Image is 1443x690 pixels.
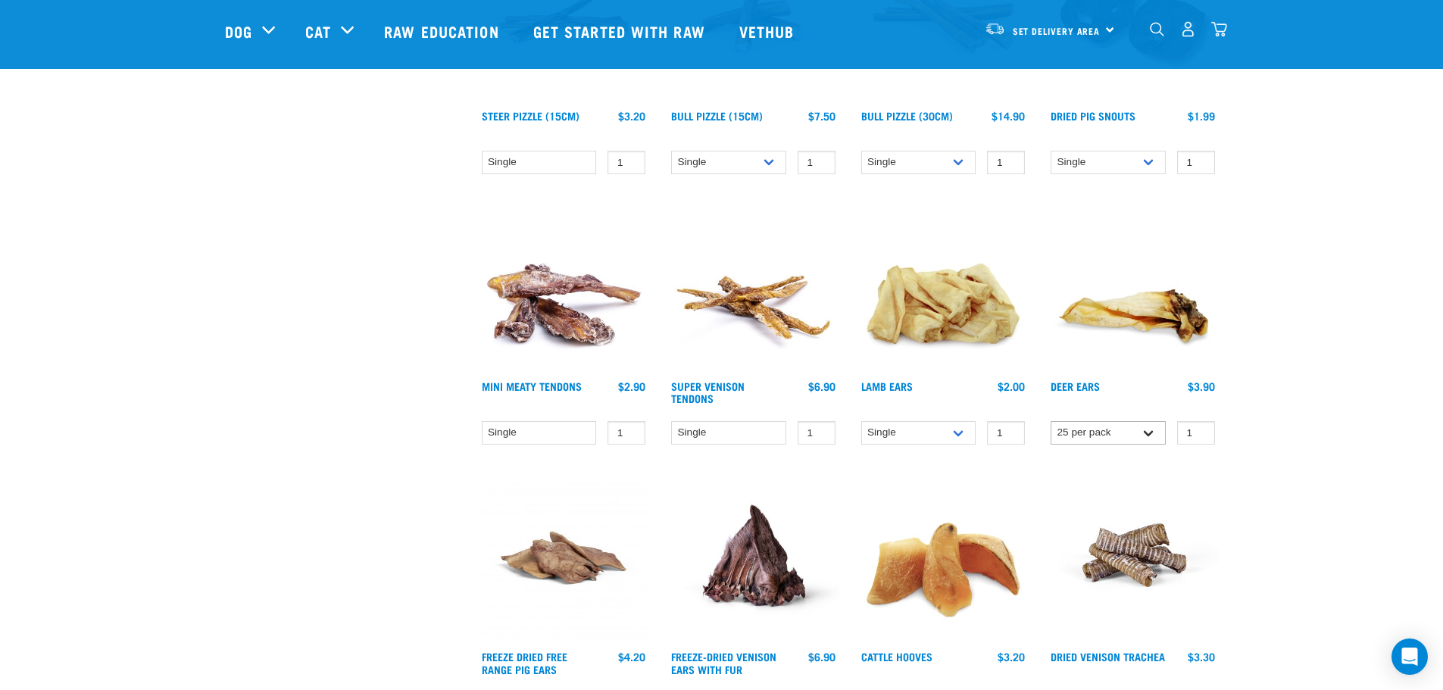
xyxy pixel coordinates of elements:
a: Dog [225,20,252,42]
a: Cat [305,20,331,42]
input: 1 [987,151,1025,174]
img: user.png [1180,21,1196,37]
img: Raw Essentials Freeze Dried Deer Ears With Fur [667,472,839,644]
div: $6.90 [808,380,836,392]
a: Dried Pig Snouts [1051,113,1135,118]
img: Pile Of Lamb Ears Treat For Pets [857,201,1029,373]
input: 1 [798,421,836,445]
img: A Deer Ear Treat For Pets [1047,201,1219,373]
a: Lamb Ears [861,383,913,389]
input: 1 [1177,421,1215,445]
div: $7.50 [808,110,836,122]
img: home-icon@2x.png [1211,21,1227,37]
img: Pigs Ears [478,472,650,644]
a: Mini Meaty Tendons [482,383,582,389]
a: Freeze-Dried Venison Ears with Fur [671,654,776,671]
a: Freeze Dried Free Range Pig Ears [482,654,567,671]
img: home-icon-1@2x.png [1150,22,1164,36]
img: van-moving.png [985,22,1005,36]
a: Super Venison Tendons [671,383,745,401]
input: 1 [607,421,645,445]
a: Bull Pizzle (15cm) [671,113,763,118]
a: Raw Education [369,1,517,61]
div: $3.20 [618,110,645,122]
div: $6.90 [808,651,836,663]
div: $3.30 [1188,651,1215,663]
input: 1 [607,151,645,174]
input: 1 [798,151,836,174]
div: $1.99 [1188,110,1215,122]
div: $3.20 [998,651,1025,663]
input: 1 [987,421,1025,445]
div: $4.20 [618,651,645,663]
div: Open Intercom Messenger [1391,638,1428,675]
img: 1286 Super Tendons 01 [667,201,839,373]
img: Stack of treats for pets including venison trachea [1047,472,1219,644]
a: Bull Pizzle (30cm) [861,113,953,118]
img: Pile Of Cattle Hooves Treats For Dogs [857,472,1029,644]
a: Vethub [724,1,814,61]
div: $14.90 [992,110,1025,122]
a: Steer Pizzle (15cm) [482,113,579,118]
div: $2.00 [998,380,1025,392]
a: Deer Ears [1051,383,1100,389]
div: $2.90 [618,380,645,392]
a: Cattle Hooves [861,654,932,659]
img: 1289 Mini Tendons 01 [478,201,650,373]
input: 1 [1177,151,1215,174]
span: Set Delivery Area [1013,28,1101,33]
div: $3.90 [1188,380,1215,392]
a: Dried Venison Trachea [1051,654,1165,659]
a: Get started with Raw [518,1,724,61]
